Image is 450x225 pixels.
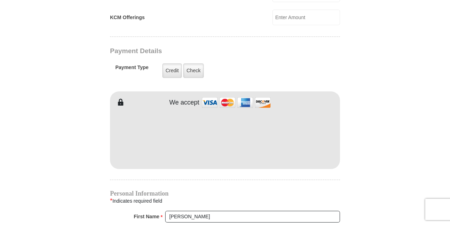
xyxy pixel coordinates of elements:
[134,212,159,221] strong: First Name
[115,64,149,74] h5: Payment Type
[169,99,200,107] h4: We accept
[183,63,204,78] label: Check
[201,95,272,110] img: credit cards accepted
[110,47,290,55] h3: Payment Details
[110,191,340,196] h4: Personal Information
[110,14,145,21] label: KCM Offerings
[162,63,182,78] label: Credit
[110,196,340,206] div: Indicates required field
[272,10,340,25] input: Enter Amount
